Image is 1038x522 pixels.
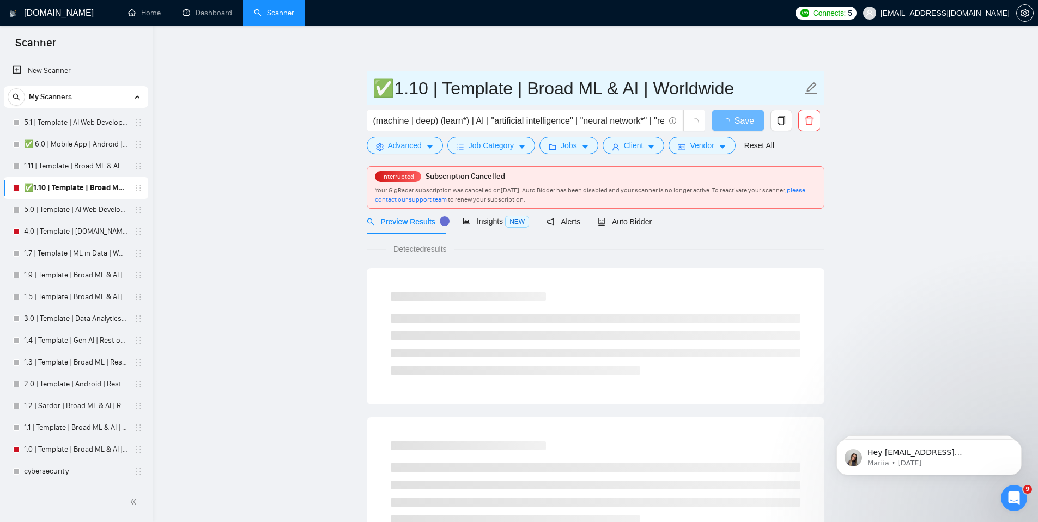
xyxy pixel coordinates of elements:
iframe: Intercom notifications message [820,416,1038,493]
div: Profile image for ViktorHello there! I also want to introduce myself I'm [PERSON_NAME] - your cus... [11,181,207,222]
span: Interrupted [379,173,417,180]
a: 5.0 | Template | AI Web Development | [GEOGRAPHIC_DATA] Only [24,199,128,221]
button: setting [1016,4,1034,22]
span: caret-down [719,143,726,151]
span: holder [134,467,143,476]
span: bars [457,143,464,151]
span: search [8,93,25,101]
span: Client [624,139,644,151]
div: Tooltip anchor [440,216,450,226]
span: Home [24,367,48,375]
span: loading [689,118,699,128]
a: searchScanner [254,8,294,17]
a: 1.7 | Template | ML in Data | Worldwide [24,242,128,264]
span: Alerts [547,217,580,226]
span: holder [134,445,143,454]
li: My Scanners [4,86,148,504]
div: 🔠 GigRadar Search Syntax: Query Operators for Optimized Job Searches [22,330,183,353]
span: caret-down [647,143,655,151]
span: holder [134,314,143,323]
span: Insights [463,217,529,226]
span: idcard [678,143,685,151]
button: copy [770,110,792,131]
span: loading [721,118,735,126]
span: holder [134,184,143,192]
span: delete [799,116,820,125]
span: Save [735,114,754,128]
span: Messages [90,367,128,375]
button: idcardVendorcaret-down [669,137,735,154]
img: Profile image for Viktor [117,17,138,39]
div: Close [187,17,207,37]
p: How can we help? [22,133,196,151]
input: Search Freelance Jobs... [373,114,664,128]
button: Save [712,110,764,131]
a: 5.1 | Template | AI Web Developer | Worldwide [24,112,128,133]
span: folder [549,143,556,151]
a: homeHome [128,8,161,17]
p: Hi [EMAIL_ADDRESS][DOMAIN_NAME] 👋 [22,77,196,133]
div: • 19h ago [114,202,149,213]
button: Help [145,340,218,384]
span: holder [134,293,143,301]
a: setting [1016,9,1034,17]
span: setting [1017,9,1033,17]
span: holder [134,336,143,345]
input: Scanner name... [373,75,802,102]
a: Reset All [744,139,774,151]
a: 1.11 | Template | Broad ML & AI | [GEOGRAPHIC_DATA] Only [24,155,128,177]
img: logo [22,21,39,38]
span: Search for help [22,274,88,285]
a: 1.9 | Template | Broad ML & AI | Rest of the World [24,264,128,286]
span: caret-down [426,143,434,151]
span: area-chart [463,217,470,225]
span: Scanner [7,35,65,58]
span: Help [173,367,190,375]
div: [PERSON_NAME] [48,202,112,213]
button: userClientcaret-down [603,137,665,154]
span: caret-down [518,143,526,151]
a: 1.1 | Template | Broad ML & AI | Rest of the World [24,417,128,439]
a: cybersecurity [24,460,128,482]
span: notification [547,218,554,226]
span: Auto Bidder [598,217,652,226]
img: Profile image for Dima [158,17,180,39]
iframe: Intercom live chat [1001,485,1027,511]
button: barsJob Categorycaret-down [447,137,535,154]
span: holder [134,249,143,258]
button: settingAdvancedcaret-down [367,137,443,154]
a: dashboardDashboard [183,8,232,17]
span: Connects: [813,7,846,19]
span: Your GigRadar subscription was cancelled on [DATE] . Auto Bidder has been disabled and your scann... [375,186,805,203]
span: 9 [1023,485,1032,494]
span: copy [771,116,792,125]
div: Recent message [22,174,196,186]
span: holder [134,402,143,410]
span: Subscription Cancelled [426,172,505,181]
span: Job Category [469,139,514,151]
div: Ask a question [11,228,207,258]
a: 2.0 | Template | Android | Rest of the World [24,373,128,395]
button: delete [798,110,820,131]
button: search [8,88,25,106]
a: 3.0 | Template | Data Analytics | World Wide [24,308,128,330]
a: 1.2 | Sardor | Broad ML & AI | Rest of the World [24,395,128,417]
span: user [612,143,620,151]
span: My Scanners [29,86,72,108]
span: Jobs [561,139,577,151]
span: holder [134,358,143,367]
img: Profile image for Nazar [137,17,159,39]
span: caret-down [581,143,589,151]
div: 🔠 GigRadar Search Syntax: Query Operators for Optimized Job Searches [16,326,202,357]
img: upwork-logo.png [800,9,809,17]
span: holder [134,423,143,432]
span: search [367,218,374,226]
div: Ask a question [22,237,183,248]
span: holder [134,118,143,127]
a: 1.3 | Template | Broad ML | Rest of the World [24,351,128,373]
li: New Scanner [4,60,148,82]
span: user [866,9,873,17]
